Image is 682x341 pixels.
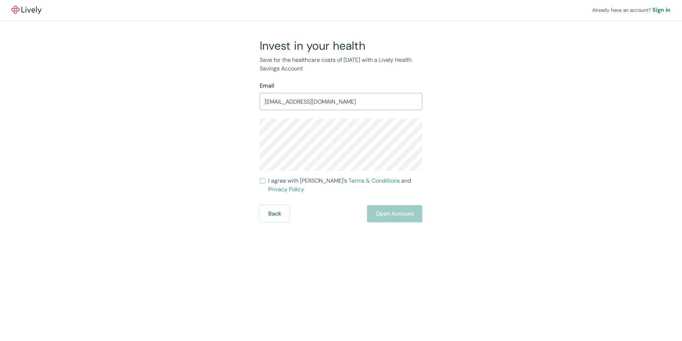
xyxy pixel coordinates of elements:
[11,6,41,14] img: Lively
[268,186,304,193] a: Privacy Policy
[260,205,290,222] button: Back
[268,177,422,194] span: I agree with [PERSON_NAME]’s and
[260,56,422,73] p: Save for the healthcare costs of [DATE] with a Lively Health Savings Account
[652,6,671,14] a: Sign in
[260,39,422,53] h2: Invest in your health
[592,6,671,14] div: Already have an account?
[260,81,274,90] label: Email
[348,177,400,184] a: Terms & Conditions
[11,6,41,14] a: LivelyLively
